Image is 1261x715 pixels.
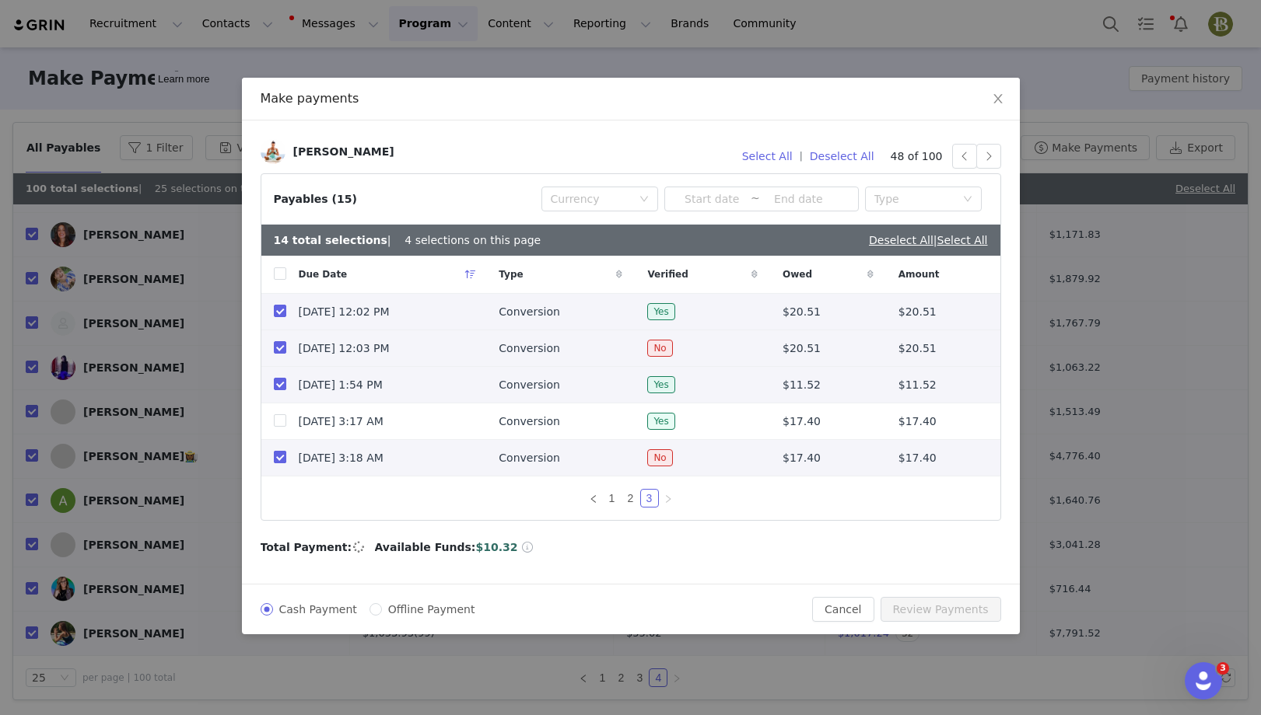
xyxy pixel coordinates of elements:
[299,413,384,430] span: [DATE] 3:17 AM
[874,191,955,207] div: Type
[261,173,1001,521] article: Payables
[551,191,632,207] div: Currency
[499,267,523,281] span: Type
[898,304,937,320] span: $20.51
[299,340,390,357] span: [DATE] 12:03 PM
[976,78,1020,121] button: Close
[647,449,672,466] span: No
[812,597,874,622] button: Cancel
[898,413,937,430] span: $17.40
[273,603,363,616] span: Cash Payment
[261,90,1001,107] div: Make payments
[584,489,603,507] li: Previous Page
[783,450,821,466] span: $17.40
[622,489,640,507] li: 2
[299,267,348,281] span: Due Date
[933,234,988,246] span: |
[299,450,384,466] span: [DATE] 3:18 AM
[382,603,482,616] span: Offline Payment
[640,489,659,507] li: 3
[647,340,672,357] span: No
[647,267,688,281] span: Verified
[499,304,560,320] span: Conversion
[783,377,821,393] span: $11.52
[375,539,476,556] span: Available Funds:
[937,234,988,246] a: Select All
[674,190,751,208] input: Start date
[261,139,394,164] a: [PERSON_NAME]
[898,340,937,357] span: $20.51
[963,194,972,205] i: icon: down
[622,490,639,507] a: 2
[664,494,673,504] i: icon: right
[299,377,383,393] span: [DATE] 1:54 PM
[1217,662,1229,675] span: 3
[898,267,940,281] span: Amount
[869,234,933,246] a: Deselect All
[261,139,285,164] img: 165403b5-e0c3-4119-ae75-8ba44ae4d94e.jpg
[639,194,649,205] i: icon: down
[992,92,1004,105] i: icon: close
[783,340,821,357] span: $20.51
[274,234,387,246] b: 14 total selections
[647,413,674,430] span: Yes
[735,144,800,169] button: Select All
[647,376,674,393] span: Yes
[898,377,937,393] span: $11.52
[499,413,560,430] span: Conversion
[603,489,622,507] li: 1
[261,539,352,556] span: Total Payment:
[898,450,937,466] span: $17.40
[783,413,821,430] span: $17.40
[499,377,560,393] span: Conversion
[641,490,658,507] a: 3
[891,144,1001,169] div: 48 of 100
[499,450,560,466] span: Conversion
[604,490,621,507] a: 1
[274,191,357,208] div: Payables (15)
[760,190,837,208] input: End date
[881,597,1001,622] button: Review Payments
[783,267,812,281] span: Owed
[783,304,821,320] span: $20.51
[659,489,678,507] li: Next Page
[499,340,560,357] span: Conversion
[647,303,674,320] span: Yes
[293,145,394,158] div: [PERSON_NAME]
[800,149,803,163] span: |
[589,494,598,504] i: icon: left
[274,232,541,249] div: | 4 selections on this page
[299,304,390,320] span: [DATE] 12:02 PM
[803,144,881,169] button: Deselect All
[475,541,517,553] span: $10.32
[1185,662,1222,699] iframe: Intercom live chat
